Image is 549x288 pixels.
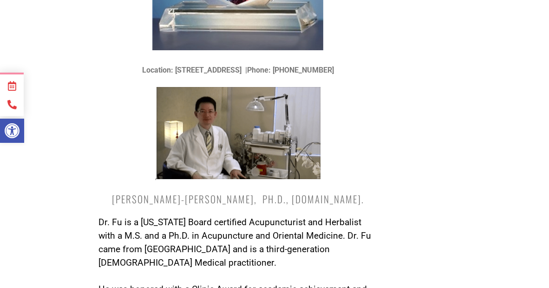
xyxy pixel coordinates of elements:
[157,87,320,179] img: sl
[98,217,371,268] span: Dr. Fu is a [US_STATE] Board certified Acupuncturist and Herbalist with a M.S. and a Ph.D. in Acu...
[98,194,377,205] h2: [PERSON_NAME]-[PERSON_NAME], Ph.D., [DOMAIN_NAME].
[247,66,334,74] strong: Phone: [PHONE_NUMBER]
[142,66,247,74] strong: Location: [STREET_ADDRESS] |
[98,87,377,182] p: ,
